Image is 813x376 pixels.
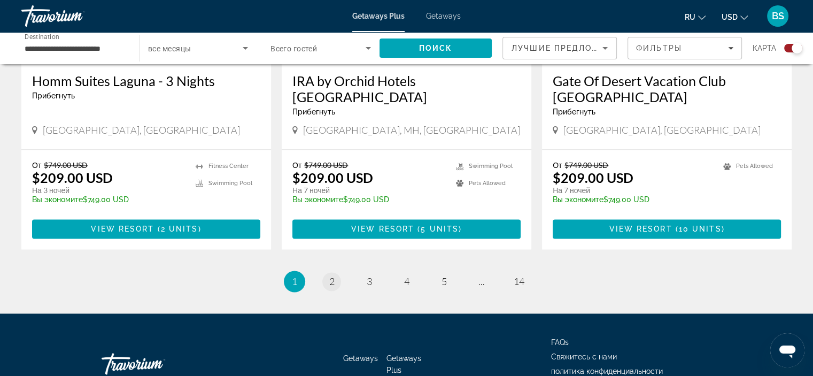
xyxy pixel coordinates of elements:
[478,275,485,287] span: ...
[292,170,373,186] p: $209.00 USD
[404,275,409,287] span: 4
[32,186,185,195] p: На 3 ночей
[352,12,405,20] a: Getaways Plus
[32,219,260,239] button: View Resort(2 units)
[292,195,445,204] p: $749.00 USD
[32,195,83,204] span: Вы экономите
[292,275,297,287] span: 1
[553,195,603,204] span: Вы экономите
[512,44,625,52] span: Лучшие предложения
[270,44,317,53] span: Всего гостей
[21,271,792,292] nav: Pagination
[44,160,88,170] span: $749.00 USD
[292,195,343,204] span: Вы экономите
[426,12,461,20] a: Getaways
[564,160,608,170] span: $749.00 USD
[292,160,301,170] span: От
[609,225,672,233] span: View Resort
[303,124,520,136] span: [GEOGRAPHIC_DATA], MH, [GEOGRAPHIC_DATA]
[672,225,724,233] span: ( )
[469,180,506,187] span: Pets Allowed
[25,33,59,40] span: Destination
[553,73,781,105] a: Gate Of Desert Vacation Club [GEOGRAPHIC_DATA]
[685,13,695,21] span: ru
[367,275,372,287] span: 3
[553,219,781,239] button: View Resort(10 units)
[208,180,252,187] span: Swimming Pool
[304,160,348,170] span: $749.00 USD
[563,124,761,136] span: [GEOGRAPHIC_DATA], [GEOGRAPHIC_DATA]
[351,225,414,233] span: View Resort
[161,225,198,233] span: 2 units
[551,352,617,360] a: Свяжитесь с нами
[43,124,240,136] span: [GEOGRAPHIC_DATA], [GEOGRAPHIC_DATA]
[736,163,773,170] span: Pets Allowed
[329,275,335,287] span: 2
[553,195,713,204] p: $749.00 USD
[32,91,75,100] span: Прибегнуть
[21,2,128,30] a: Travorium
[32,195,185,204] p: $749.00 USD
[469,163,513,170] span: Swimming Pool
[32,170,113,186] p: $209.00 USD
[414,225,462,233] span: ( )
[292,186,445,195] p: На 7 ночей
[553,108,595,116] span: Прибегнуть
[419,44,453,52] span: Поиск
[32,73,260,89] a: Homm Suites Laguna - 3 Nights
[770,333,804,367] iframe: Кнопка запуска окна обмена сообщениями
[292,108,335,116] span: Прибегнуть
[551,366,663,375] a: политика конфиденциальности
[421,225,459,233] span: 5 units
[753,41,776,56] span: карта
[772,11,784,21] span: BS
[148,44,191,53] span: все месяцы
[685,9,706,25] button: Change language
[514,275,524,287] span: 14
[636,44,682,52] span: Фильтры
[553,170,633,186] p: $209.00 USD
[512,42,608,55] mat-select: Sort by
[380,39,492,58] button: Search
[553,186,713,195] p: На 7 ночей
[679,225,722,233] span: 10 units
[722,13,738,21] span: USD
[442,275,447,287] span: 5
[722,9,748,25] button: Change currency
[551,337,569,346] a: FAQs
[154,225,202,233] span: ( )
[343,354,378,362] a: Getaways
[553,160,562,170] span: От
[91,225,154,233] span: View Resort
[292,73,521,105] a: IRA by Orchid Hotels [GEOGRAPHIC_DATA]
[628,37,742,59] button: Filters
[292,219,521,239] button: View Resort(5 units)
[386,354,421,374] a: Getaways Plus
[32,160,41,170] span: От
[25,42,125,55] input: Select destination
[208,163,249,170] span: Fitness Center
[764,5,792,27] button: User Menu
